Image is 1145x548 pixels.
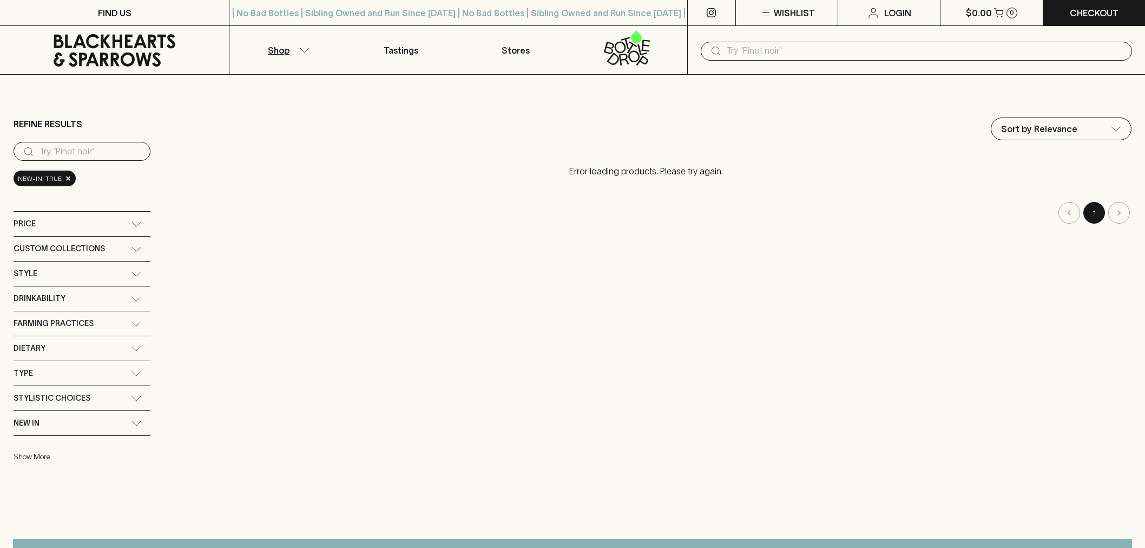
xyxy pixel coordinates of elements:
[14,367,33,380] span: Type
[458,26,572,74] a: Stores
[14,237,150,261] div: Custom Collections
[502,44,530,57] p: Stores
[229,26,344,74] button: Shop
[14,411,150,435] div: New In
[884,6,911,19] p: Login
[14,311,150,336] div: Farming Practices
[1001,122,1077,135] p: Sort by Relevance
[268,44,289,57] p: Shop
[774,6,815,19] p: Wishlist
[14,292,65,305] span: Drinkability
[14,262,150,286] div: Style
[14,286,150,311] div: Drinkability
[1083,202,1105,224] button: page 1
[14,217,36,231] span: Price
[65,173,71,184] span: ×
[14,267,37,280] span: Style
[98,6,131,19] p: FIND US
[14,446,155,468] button: Show More
[14,317,94,330] span: Farming Practices
[14,416,40,430] span: New In
[14,336,150,361] div: Dietary
[14,242,105,256] span: Custom Collections
[991,118,1131,140] div: Sort by Relevance
[161,154,1131,188] p: Error loading products. Please try again.
[1070,6,1118,19] p: Checkout
[14,212,150,236] div: Price
[727,42,1123,60] input: Try "Pinot noir"
[40,143,142,160] input: Try “Pinot noir”
[14,386,150,410] div: Stylistic Choices
[384,44,418,57] p: Tastings
[161,202,1131,224] nav: pagination navigation
[14,361,150,386] div: Type
[1010,10,1014,16] p: 0
[966,6,992,19] p: $0.00
[14,392,90,405] span: Stylistic Choices
[14,342,45,355] span: Dietary
[14,118,82,131] p: Refine Results
[344,26,458,74] a: Tastings
[18,173,62,184] span: new-in: true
